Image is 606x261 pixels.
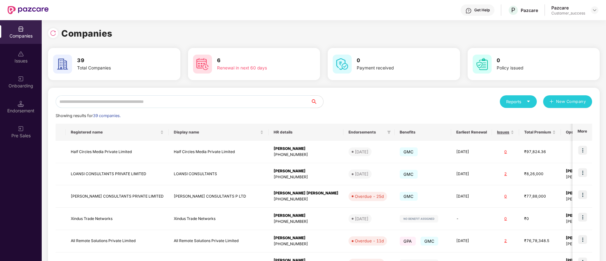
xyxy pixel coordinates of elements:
span: Issues [497,130,509,135]
div: ₹0 [524,216,556,222]
span: 39 companies. [93,113,121,118]
img: svg+xml;base64,PHN2ZyBpZD0iSXNzdWVzX2Rpc2FibGVkIiB4bWxucz0iaHR0cDovL3d3dy53My5vcmcvMjAwMC9zdmciIH... [18,51,24,57]
img: svg+xml;base64,PHN2ZyB3aWR0aD0iMjAiIGhlaWdodD0iMjAiIHZpZXdCb3g9IjAgMCAyMCAyMCIgZmlsbD0ibm9uZSIgeG... [18,76,24,82]
span: filter [386,128,392,136]
div: Policy issued [497,65,576,72]
h3: 39 [77,56,157,65]
div: [PERSON_NAME] [274,146,338,152]
img: icon [578,213,587,222]
th: Display name [169,124,269,141]
span: GMC [400,170,418,179]
span: Endorsements [348,130,385,135]
td: [PERSON_NAME] CONSULTANTS PRIVATE LIMITED [66,185,169,208]
img: icon [578,168,587,177]
span: Showing results for [56,113,121,118]
span: filter [387,130,391,134]
th: Total Premium [519,124,561,141]
img: New Pazcare Logo [8,6,49,14]
img: icon [578,235,587,244]
div: ₹97,824.36 [524,149,556,155]
span: New Company [556,98,586,105]
th: Benefits [395,124,451,141]
td: All Remote Solutions Private Limited [66,230,169,252]
button: search [310,95,324,108]
div: ₹77,88,000 [524,193,556,199]
img: svg+xml;base64,PHN2ZyBpZD0iRHJvcGRvd24tMzJ4MzIiIHhtbG5zPSJodHRwOi8vd3d3LnczLm9yZy8yMDAwL3N2ZyIgd2... [592,8,597,13]
div: [DATE] [355,149,368,155]
div: 2 [497,238,514,244]
th: Registered name [66,124,169,141]
img: svg+xml;base64,PHN2ZyB3aWR0aD0iMTQuNSIgaGVpZ2h0PSIxNC41IiB2aWV3Qm94PSIwIDAgMTYgMTYiIGZpbGw9Im5vbm... [18,101,24,107]
span: GMC [400,147,418,156]
div: 0 [497,193,514,199]
td: Half Circles Media Private Limited [66,141,169,163]
div: [PHONE_NUMBER] [274,219,338,225]
div: Pazcare [551,5,585,11]
div: [PHONE_NUMBER] [274,152,338,158]
td: LOANSI CONSULTANTS [169,163,269,186]
img: svg+xml;base64,PHN2ZyBpZD0iUmVsb2FkLTMyeDMyIiB4bWxucz0iaHR0cDovL3d3dy53My5vcmcvMjAwMC9zdmciIHdpZH... [50,30,56,36]
img: svg+xml;base64,PHN2ZyB4bWxucz0iaHR0cDovL3d3dy53My5vcmcvMjAwMC9zdmciIHdpZHRoPSI2MCIgaGVpZ2h0PSI2MC... [333,55,352,74]
th: More [573,124,592,141]
td: LOANSI CONSULTANTS PRIVATE LIMITED [66,163,169,186]
img: svg+xml;base64,PHN2ZyB4bWxucz0iaHR0cDovL3d3dy53My5vcmcvMjAwMC9zdmciIHdpZHRoPSI2MCIgaGVpZ2h0PSI2MC... [53,55,72,74]
div: Get Help [474,8,490,13]
th: Earliest Renewal [451,124,492,141]
div: [PERSON_NAME] [PERSON_NAME] [274,190,338,196]
span: GPA [400,237,416,246]
td: [DATE] [451,141,492,163]
h3: 0 [497,56,576,65]
img: svg+xml;base64,PHN2ZyB3aWR0aD0iMjAiIGhlaWdodD0iMjAiIHZpZXdCb3g9IjAgMCAyMCAyMCIgZmlsbD0ibm9uZSIgeG... [18,126,24,132]
td: [DATE] [451,230,492,252]
div: 2 [497,171,514,177]
span: P [511,6,515,14]
div: [PERSON_NAME] [274,168,338,174]
div: [DATE] [355,171,368,177]
div: [PERSON_NAME] [274,213,338,219]
div: [PERSON_NAME] [274,235,338,241]
span: search [310,99,323,104]
td: Xindus Trade Networks [66,208,169,230]
td: [DATE] [451,185,492,208]
div: [PHONE_NUMBER] [274,241,338,247]
th: HR details [269,124,343,141]
td: [DATE] [451,163,492,186]
img: svg+xml;base64,PHN2ZyBpZD0iQ29tcGFuaWVzIiB4bWxucz0iaHR0cDovL3d3dy53My5vcmcvMjAwMC9zdmciIHdpZHRoPS... [18,26,24,32]
div: [PHONE_NUMBER] [274,196,338,202]
h3: 6 [217,56,297,65]
span: plus [549,99,554,104]
img: icon [578,190,587,199]
div: Overdue - 11d [355,238,384,244]
div: [PHONE_NUMBER] [274,174,338,180]
div: 0 [497,216,514,222]
td: All Remote Solutions Private Limited [169,230,269,252]
td: [PERSON_NAME] CONSULTANTS P LTD [169,185,269,208]
img: svg+xml;base64,PHN2ZyBpZD0iSGVscC0zMngzMiIgeG1sbnM9Imh0dHA6Ly93d3cudzMub3JnLzIwMDAvc3ZnIiB3aWR0aD... [465,8,472,14]
div: [DATE] [355,216,368,222]
span: Display name [174,130,259,135]
div: ₹8,26,000 [524,171,556,177]
th: Issues [492,124,519,141]
span: GMC [400,192,418,201]
span: GMC [421,237,439,246]
span: Registered name [71,130,159,135]
div: 0 [497,149,514,155]
td: Xindus Trade Networks [169,208,269,230]
div: Renewal in next 60 days [217,65,297,72]
div: Pazcare [521,7,538,13]
img: svg+xml;base64,PHN2ZyB4bWxucz0iaHR0cDovL3d3dy53My5vcmcvMjAwMC9zdmciIHdpZHRoPSI2MCIgaGVpZ2h0PSI2MC... [473,55,492,74]
img: svg+xml;base64,PHN2ZyB4bWxucz0iaHR0cDovL3d3dy53My5vcmcvMjAwMC9zdmciIHdpZHRoPSIxMjIiIGhlaWdodD0iMj... [400,215,438,222]
span: Total Premium [524,130,551,135]
td: Half Circles Media Private Limited [169,141,269,163]
h1: Companies [61,27,112,40]
div: Total Companies [77,65,157,72]
button: plusNew Company [543,95,592,108]
div: Overdue - 25d [355,193,384,199]
h3: 0 [357,56,436,65]
div: Payment received [357,65,436,72]
div: ₹76,78,348.5 [524,238,556,244]
div: Customer_success [551,11,585,16]
img: svg+xml;base64,PHN2ZyB4bWxucz0iaHR0cDovL3d3dy53My5vcmcvMjAwMC9zdmciIHdpZHRoPSI2MCIgaGVpZ2h0PSI2MC... [193,55,212,74]
img: icon [578,146,587,155]
div: Reports [506,98,530,105]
